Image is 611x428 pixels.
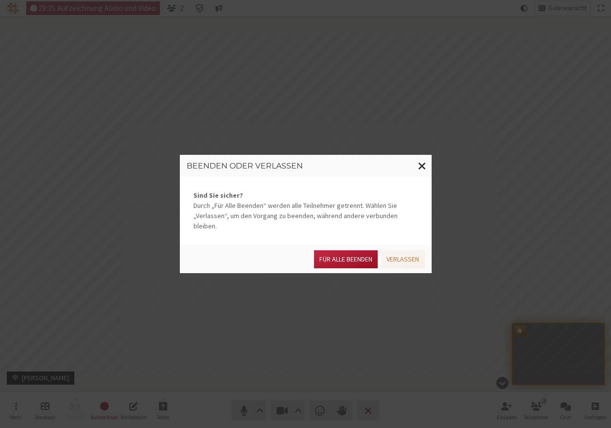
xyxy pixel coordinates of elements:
[187,162,425,170] h3: Beenden oder verlassen
[193,190,418,201] strong: Sind Sie sicher?
[180,177,432,245] div: Durch „Für Alle Beenden“ werden alle Teilnehmer getrennt. Wählen Sie „Verlassen“, um den Vorgang ...
[314,250,378,268] button: Für alle Beenden
[381,250,424,268] button: Verlassen
[413,155,432,177] button: Fenster schließen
